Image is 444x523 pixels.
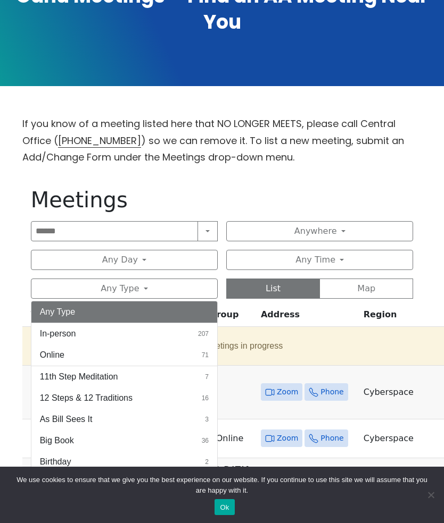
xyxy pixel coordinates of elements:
button: Map [319,279,413,299]
span: 16 results [202,393,209,403]
th: Address [257,307,359,327]
p: If you know of a meeting listed here that NO LONGER MEETS, please call Central Office ( ) so we c... [22,115,422,166]
span: In-person [40,327,76,340]
span: As Bill Sees It [40,413,93,426]
span: 3 results [205,415,209,424]
input: Search [31,221,199,241]
button: Big Book36 results [31,430,217,451]
span: Phone [320,432,343,445]
span: 12 Steps & 12 Traditions [40,392,133,404]
span: Birthday [40,455,71,468]
span: 71 results [202,350,209,360]
span: 2 results [205,457,209,467]
span: 7 results [205,372,209,382]
button: Anywhere [226,221,413,241]
span: Online [40,349,64,361]
span: Zoom [277,432,298,445]
button: 12 Steps & 12 Traditions16 results [31,387,217,409]
span: 207 results [198,329,209,339]
span: 11th Step Meditation [40,370,118,383]
span: Zoom [277,385,298,399]
th: Time [22,307,76,327]
button: Any Type [31,301,217,323]
span: We use cookies to ensure that we give you the best experience on our website. If you continue to ... [16,475,428,496]
button: List [226,279,320,299]
button: 11th Step Meditation7 results [31,366,217,387]
button: Ok [215,499,234,515]
button: Any Type [31,279,218,299]
span: Phone [320,385,343,399]
button: Search [198,221,218,241]
button: Birthday2 results [31,451,217,473]
button: Online71 results [31,344,217,366]
span: Big Book [40,434,74,447]
button: In-person207 results [31,323,217,344]
button: Any Day [31,250,218,270]
span: No [425,490,436,500]
h1: Meetings [31,187,414,213]
span: 36 results [202,436,209,445]
button: Any Time [226,250,413,270]
button: As Bill Sees It3 results [31,409,217,430]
